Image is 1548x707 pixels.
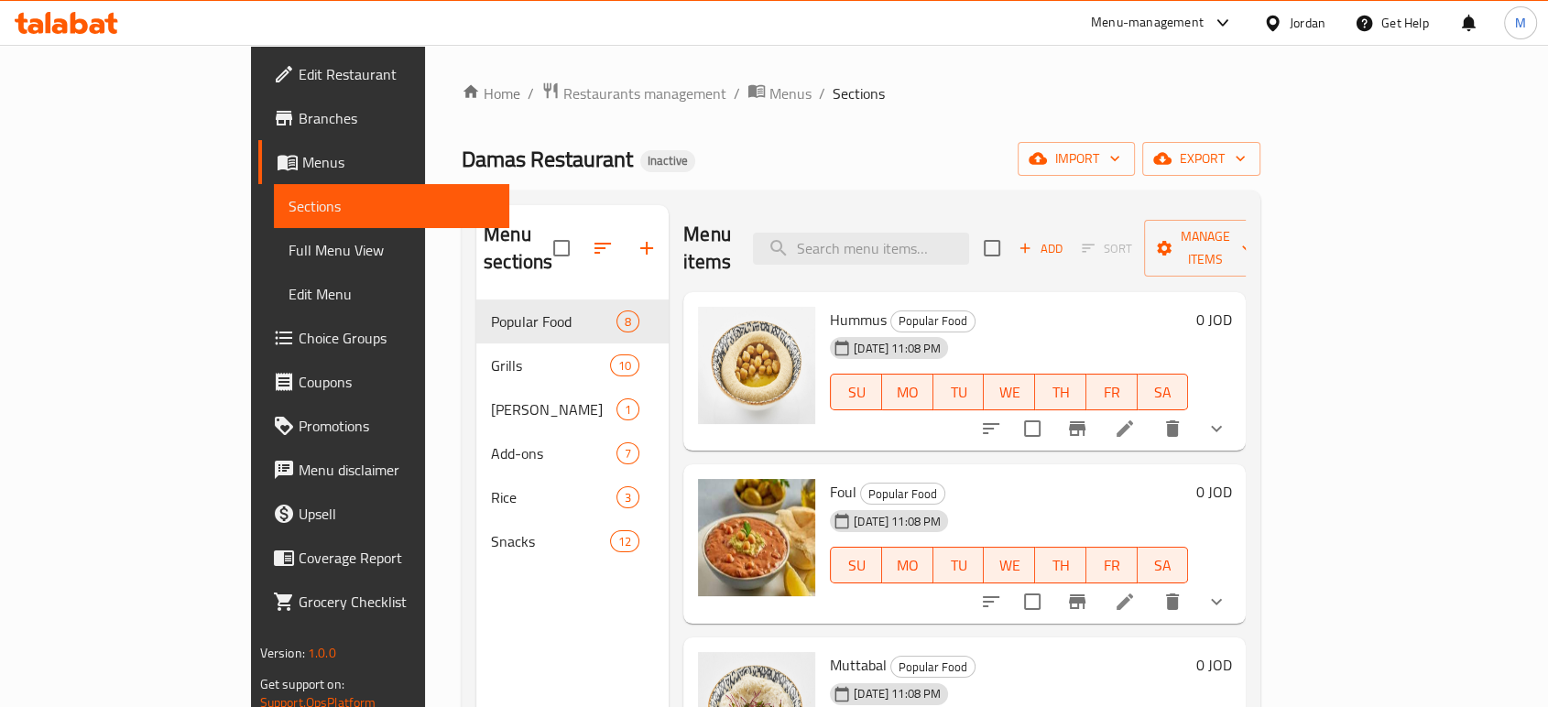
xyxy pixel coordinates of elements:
[1159,225,1252,271] span: Manage items
[1042,552,1079,579] span: TH
[1094,552,1130,579] span: FR
[1018,142,1135,176] button: import
[476,431,669,475] div: Add-ons7
[299,415,495,437] span: Promotions
[462,138,633,179] span: Damas Restaurant
[769,82,812,104] span: Menus
[617,401,638,419] span: 1
[1055,407,1099,451] button: Branch-specific-item
[617,445,638,462] span: 7
[889,552,926,579] span: MO
[258,140,509,184] a: Menus
[1032,147,1120,170] span: import
[933,547,985,583] button: TU
[476,387,669,431] div: [PERSON_NAME]1
[1016,238,1065,259] span: Add
[747,82,812,105] a: Menus
[819,82,825,104] li: /
[861,484,944,505] span: Popular Food
[289,239,495,261] span: Full Menu View
[838,379,875,406] span: SU
[640,153,695,169] span: Inactive
[274,272,509,316] a: Edit Menu
[1086,374,1138,410] button: FR
[891,310,975,332] span: Popular Food
[830,374,882,410] button: SU
[1150,580,1194,624] button: delete
[1290,13,1325,33] div: Jordan
[1070,234,1144,263] span: Select section first
[274,184,509,228] a: Sections
[542,229,581,267] span: Select all sections
[299,371,495,393] span: Coupons
[258,360,509,404] a: Coupons
[1086,547,1138,583] button: FR
[299,459,495,481] span: Menu disclaimer
[890,310,976,332] div: Popular Food
[1013,409,1052,448] span: Select to update
[617,313,638,331] span: 8
[1194,580,1238,624] button: show more
[1145,379,1182,406] span: SA
[698,307,815,424] img: Hummus
[308,641,336,665] span: 1.0.0
[882,547,933,583] button: MO
[491,530,610,552] span: Snacks
[1145,552,1182,579] span: SA
[1150,407,1194,451] button: delete
[846,340,948,357] span: [DATE] 11:08 PM
[1194,407,1238,451] button: show more
[1205,591,1227,613] svg: Show Choices
[838,552,875,579] span: SU
[891,657,975,678] span: Popular Food
[1042,379,1079,406] span: TH
[1195,479,1231,505] h6: 0 JOD
[491,442,616,464] span: Add-ons
[1011,234,1070,263] span: Add item
[299,591,495,613] span: Grocery Checklist
[462,82,1260,105] nav: breadcrumb
[610,354,639,376] div: items
[1195,307,1231,332] h6: 0 JOD
[476,343,669,387] div: Grills10
[258,448,509,492] a: Menu disclaimer
[698,479,815,596] img: Foul
[528,82,534,104] li: /
[491,486,616,508] span: Rice
[1157,147,1246,170] span: export
[1144,220,1267,277] button: Manage items
[258,580,509,624] a: Grocery Checklist
[581,226,625,270] span: Sort sections
[1138,374,1189,410] button: SA
[1114,591,1136,613] a: Edit menu item
[1205,418,1227,440] svg: Show Choices
[476,292,669,571] nav: Menu sections
[299,547,495,569] span: Coverage Report
[1094,379,1130,406] span: FR
[1515,13,1526,33] span: M
[1138,547,1189,583] button: SA
[846,685,948,702] span: [DATE] 11:08 PM
[1035,374,1086,410] button: TH
[260,641,305,665] span: Version:
[476,519,669,563] div: Snacks12
[617,489,638,506] span: 3
[969,580,1013,624] button: sort-choices
[491,398,616,420] span: [PERSON_NAME]
[991,552,1028,579] span: WE
[484,221,553,276] h2: Menu sections
[299,63,495,85] span: Edit Restaurant
[833,82,885,104] span: Sections
[830,547,882,583] button: SU
[616,310,639,332] div: items
[991,379,1028,406] span: WE
[616,398,639,420] div: items
[476,299,669,343] div: Popular Food8
[616,442,639,464] div: items
[258,404,509,448] a: Promotions
[846,513,948,530] span: [DATE] 11:08 PM
[1195,652,1231,678] h6: 0 JOD
[610,530,639,552] div: items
